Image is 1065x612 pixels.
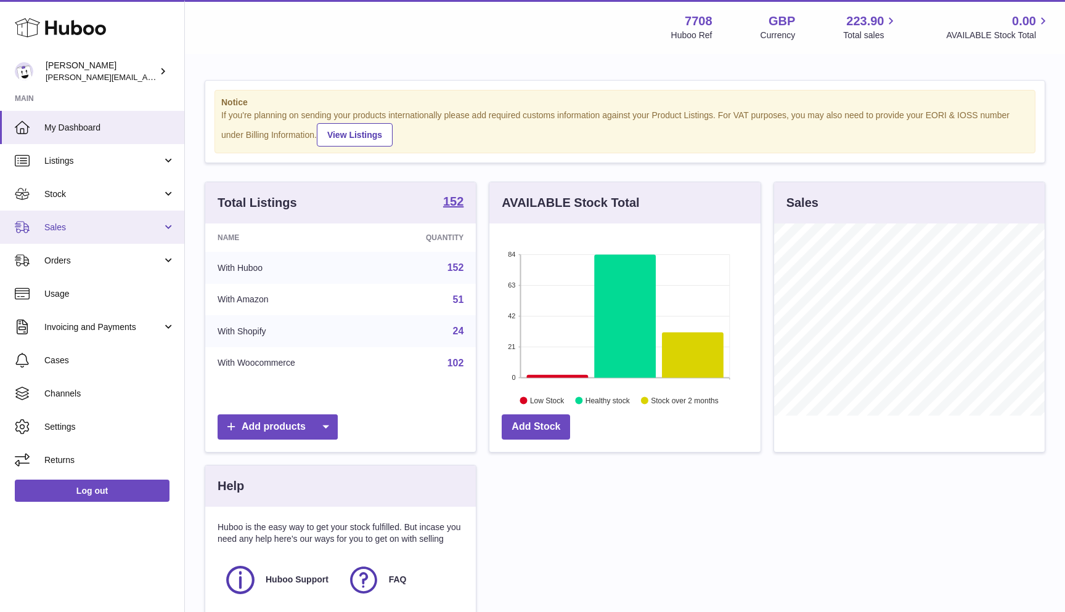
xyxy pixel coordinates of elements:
[389,574,407,586] span: FAQ
[512,374,516,381] text: 0
[946,13,1050,41] a: 0.00 AVAILABLE Stock Total
[347,563,458,597] a: FAQ
[846,13,884,30] span: 223.90
[44,188,162,200] span: Stock
[15,62,33,81] img: victor@erbology.co
[651,396,719,405] text: Stock over 2 months
[843,13,898,41] a: 223.90 Total sales
[530,396,565,405] text: Low Stock
[317,123,393,147] a: View Listings
[44,222,162,233] span: Sales
[786,195,818,211] h3: Sales
[44,255,162,267] span: Orders
[205,284,373,316] td: With Amazon
[447,262,464,273] a: 152
[218,478,244,494] h3: Help
[443,195,463,207] strong: 152
[443,195,463,210] a: 152
[502,195,639,211] h3: AVAILABLE Stock Total
[205,252,373,284] td: With Huboo
[671,30,712,41] div: Huboo Ref
[508,281,516,289] text: 63
[373,223,476,252] th: Quantity
[453,326,464,336] a: 24
[44,454,175,466] span: Returns
[44,288,175,300] span: Usage
[15,480,169,502] a: Log out
[508,312,516,320] text: 42
[205,315,373,347] td: With Shopify
[205,223,373,252] th: Name
[453,294,464,305] a: 51
[44,355,175,366] span: Cases
[769,13,795,30] strong: GBP
[447,358,464,368] a: 102
[843,30,898,41] span: Total sales
[44,155,162,167] span: Listings
[44,421,175,433] span: Settings
[221,97,1029,108] strong: Notice
[266,574,328,586] span: Huboo Support
[218,195,297,211] h3: Total Listings
[218,414,338,440] a: Add products
[502,414,570,440] a: Add Stock
[1012,13,1036,30] span: 0.00
[508,251,516,258] text: 84
[44,388,175,400] span: Channels
[205,347,373,379] td: With Woocommerce
[586,396,630,405] text: Healthy stock
[224,563,335,597] a: Huboo Support
[46,72,247,82] span: [PERSON_NAME][EMAIL_ADDRESS][DOMAIN_NAME]
[946,30,1050,41] span: AVAILABLE Stock Total
[685,13,712,30] strong: 7708
[761,30,796,41] div: Currency
[46,60,157,83] div: [PERSON_NAME]
[221,110,1029,147] div: If you're planning on sending your products internationally please add required customs informati...
[44,321,162,333] span: Invoicing and Payments
[508,343,516,350] text: 21
[44,122,175,134] span: My Dashboard
[218,521,463,545] p: Huboo is the easy way to get your stock fulfilled. But incase you need any help here's our ways f...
